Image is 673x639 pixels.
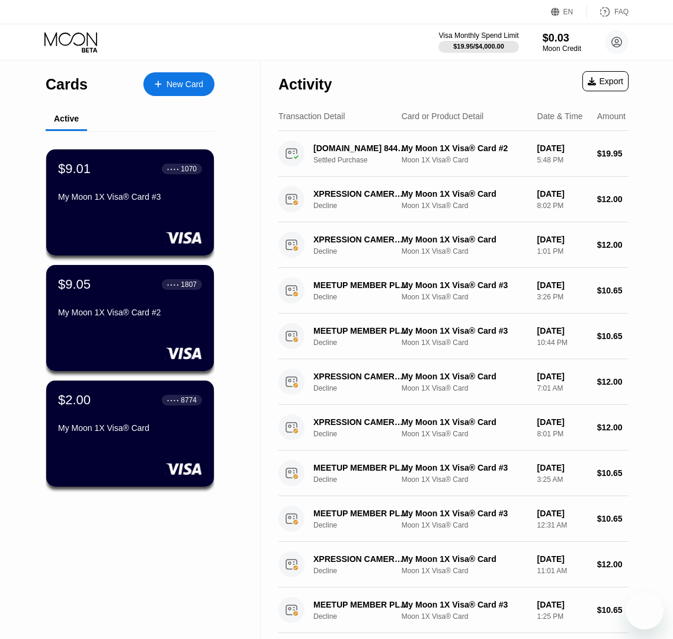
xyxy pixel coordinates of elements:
div: $10.65 [597,468,629,478]
div: $12.00 [597,194,629,204]
div: XPRESSION CAMERA [PHONE_NUMBER] JP [313,554,408,564]
div: Decline [313,475,415,484]
div: Moon 1X Visa® Card [402,338,528,347]
div: XPRESSION CAMERA [PHONE_NUMBER] JPDeclineMy Moon 1X Visa® CardMoon 1X Visa® Card[DATE]8:02 PM$12.00 [278,177,629,222]
div: EN [551,6,587,18]
div: [DATE] [537,554,588,564]
div: 12:31 AM [537,521,588,529]
div: My Moon 1X Visa® Card #3 [58,192,202,202]
div: Card or Product Detail [402,111,484,121]
div: $0.03Moon Credit [543,32,581,53]
div: My Moon 1X Visa® Card #3 [402,463,528,472]
div: Export [588,76,623,86]
div: $2.00● ● ● ●8774My Moon 1X Visa® Card [46,381,214,487]
div: $19.95 / $4,000.00 [453,43,504,50]
div: MEETUP MEMBER PLUS 1MO [PHONE_NUMBER] US [313,280,408,290]
div: 7:01 AM [537,384,588,392]
div: Decline [313,293,415,301]
div: MEETUP MEMBER PLUS 1MO [PHONE_NUMBER] US [313,326,408,336]
div: ● ● ● ● [167,167,179,171]
div: Moon 1X Visa® Card [402,384,528,392]
div: XPRESSION CAMERA [PHONE_NUMBER] JPDeclineMy Moon 1X Visa® CardMoon 1X Visa® Card[DATE]1:01 PM$12.00 [278,222,629,268]
div: 1070 [181,165,197,173]
div: Moon 1X Visa® Card [402,293,528,301]
div: Moon 1X Visa® Card [402,247,528,255]
div: 8:02 PM [537,202,588,210]
div: Activity [278,76,332,93]
div: New Card [166,79,203,90]
div: [DATE] [537,600,588,609]
div: MEETUP MEMBER PLUS 1MO [PHONE_NUMBER] USDeclineMy Moon 1X Visa® Card #3Moon 1X Visa® Card[DATE]10... [278,314,629,359]
div: New Card [143,72,214,96]
div: Decline [313,430,415,438]
div: XPRESSION CAMERA [PHONE_NUMBER] JP [313,372,408,381]
div: $0.03 [543,32,581,44]
div: 8:01 PM [537,430,588,438]
div: $12.00 [597,560,629,569]
div: EN [563,8,573,16]
div: My Moon 1X Visa® Card [402,235,528,244]
div: 3:26 PM [537,293,588,301]
div: Decline [313,338,415,347]
div: XPRESSION CAMERA [PHONE_NUMBER] JP [313,417,408,427]
div: Decline [313,567,415,575]
div: 11:01 AM [537,567,588,575]
div: XPRESSION CAMERA [PHONE_NUMBER] JP [313,189,408,199]
div: Cards [46,76,88,93]
div: FAQ [587,6,629,18]
div: 8774 [181,396,197,404]
div: XPRESSION CAMERA [PHONE_NUMBER] JPDeclineMy Moon 1X Visa® CardMoon 1X Visa® Card[DATE]7:01 AM$12.00 [278,359,629,405]
div: ● ● ● ● [167,283,179,286]
div: MEETUP MEMBER PLUS 1MO [PHONE_NUMBER] US [313,509,408,518]
div: Amount [597,111,626,121]
div: 5:48 PM [537,156,588,164]
div: $12.00 [597,377,629,386]
div: Decline [313,612,415,621]
div: Moon 1X Visa® Card [402,567,528,575]
div: [DATE] [537,189,588,199]
iframe: Button to launch messaging window [626,592,664,630]
div: Moon 1X Visa® Card [402,521,528,529]
div: $9.05 [58,277,91,292]
div: MEETUP MEMBER PLUS 1MO [PHONE_NUMBER] USDeclineMy Moon 1X Visa® Card #3Moon 1X Visa® Card[DATE]3:... [278,451,629,496]
div: Date & Time [537,111,583,121]
div: Moon 1X Visa® Card [402,475,528,484]
div: MEETUP MEMBER PLUS 1MO [PHONE_NUMBER] USDeclineMy Moon 1X Visa® Card #3Moon 1X Visa® Card[DATE]3:... [278,268,629,314]
div: Moon 1X Visa® Card [402,202,528,210]
div: ● ● ● ● [167,398,179,402]
div: Moon 1X Visa® Card [402,612,528,621]
div: Decline [313,521,415,529]
div: 1807 [181,280,197,289]
div: [DATE] [537,509,588,518]
div: Moon 1X Visa® Card [402,156,528,164]
div: My Moon 1X Visa® Card #3 [402,280,528,290]
div: [DOMAIN_NAME] 844-2027158 US [313,143,408,153]
div: Active [54,114,79,123]
div: $12.00 [597,240,629,250]
div: 1:25 PM [537,612,588,621]
div: Export [582,71,629,91]
div: [DATE] [537,417,588,427]
div: Decline [313,202,415,210]
div: [DATE] [537,143,588,153]
div: MEETUP MEMBER PLUS 1MO [PHONE_NUMBER] US [313,463,408,472]
div: $10.65 [597,286,629,295]
div: My Moon 1X Visa® Card #3 [402,600,528,609]
div: MEETUP MEMBER PLUS 1MO [PHONE_NUMBER] USDeclineMy Moon 1X Visa® Card #3Moon 1X Visa® Card[DATE]12... [278,496,629,542]
div: Visa Monthly Spend Limit$19.95/$4,000.00 [438,31,518,53]
div: [DOMAIN_NAME] 844-2027158 USSettled PurchaseMy Moon 1X Visa® Card #2Moon 1X Visa® Card[DATE]5:48 ... [278,131,629,177]
div: Decline [313,247,415,255]
div: Decline [313,384,415,392]
div: $2.00 [58,392,91,408]
div: [DATE] [537,280,588,290]
div: My Moon 1X Visa® Card #2 [402,143,528,153]
div: [DATE] [537,235,588,244]
div: FAQ [614,8,629,16]
div: My Moon 1X Visa® Card [402,372,528,381]
div: Moon Credit [543,44,581,53]
div: My Moon 1X Visa® Card [402,189,528,199]
div: XPRESSION CAMERA [PHONE_NUMBER] JPDeclineMy Moon 1X Visa® CardMoon 1X Visa® Card[DATE]8:01 PM$12.00 [278,405,629,451]
div: 1:01 PM [537,247,588,255]
div: $12.00 [597,423,629,432]
div: My Moon 1X Visa® Card #3 [402,326,528,336]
